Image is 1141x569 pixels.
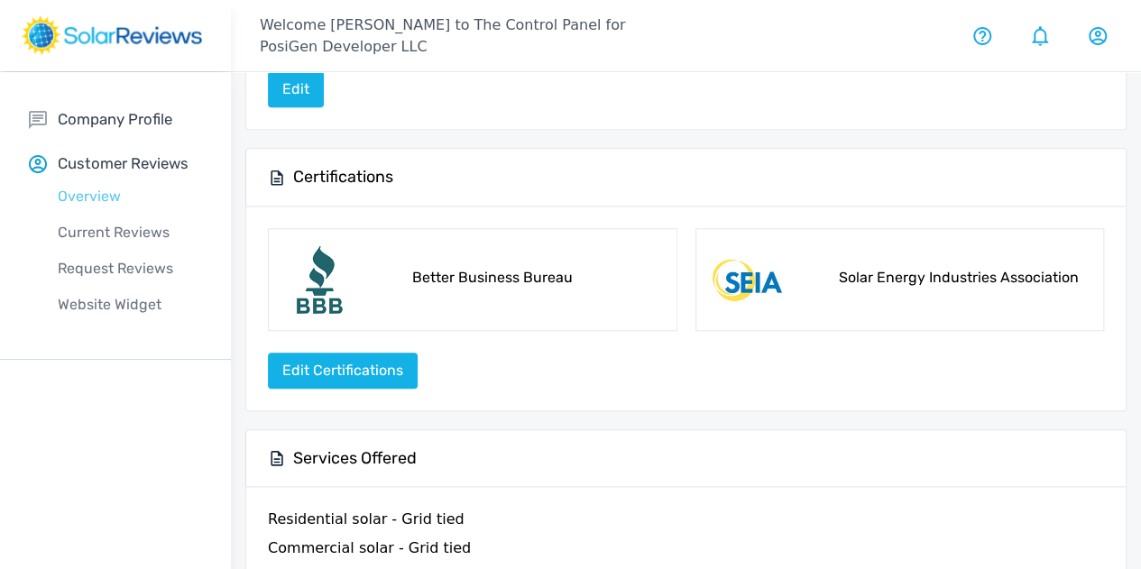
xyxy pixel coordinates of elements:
[58,152,189,175] p: Customer Reviews
[29,251,231,287] a: Request Reviews
[29,215,231,251] a: Current Reviews
[268,509,465,530] p: Residential solar - Grid tied
[268,537,471,559] p: Commercial solar - Grid tied
[29,222,231,243] p: Current Reviews
[293,448,417,469] h5: Services Offered
[268,80,324,97] a: Edit
[29,287,231,323] a: Website Widget
[29,179,231,215] a: Overview
[29,294,231,316] p: Website Widget
[268,71,324,107] a: Edit
[293,167,393,188] h5: Certifications
[29,258,231,280] p: Request Reviews
[268,353,418,389] a: Edit Certifications
[839,269,1089,290] h6: Solar Energy Industries Association
[260,14,686,58] p: Welcome [PERSON_NAME] to The Control Panel for PosiGen Developer LLC
[268,362,418,379] a: Edit Certifications
[412,269,662,290] h6: Better Business Bureau
[283,243,355,316] img: icon_BBB.png
[58,108,172,131] p: Company Profile
[29,186,231,207] p: Overview
[711,243,783,316] img: icon_SEIA.png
